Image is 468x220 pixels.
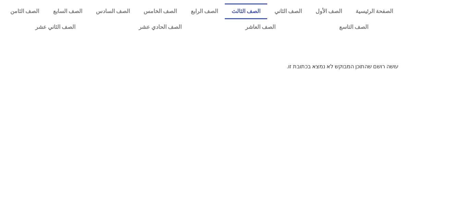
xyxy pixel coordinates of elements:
a: الصف الثامن [3,3,46,19]
p: עושה רושם שהתוכן המבוקש לא נמצא בכתובת זו. [70,62,398,71]
a: الصف السابع [46,3,89,19]
a: الصف الثالث [225,3,267,19]
a: الصف التاسع [307,19,400,35]
a: الصف السادس [89,3,137,19]
a: الصفحة الرئيسية [349,3,400,19]
a: الصف الخامس [137,3,184,19]
a: الصف الثاني [267,3,308,19]
a: الصف الحادي عشر [107,19,214,35]
a: الصف الثاني عشر [3,19,107,35]
a: الصف الرابع [184,3,225,19]
a: الصف العاشر [213,19,307,35]
a: الصف الأول [309,3,349,19]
